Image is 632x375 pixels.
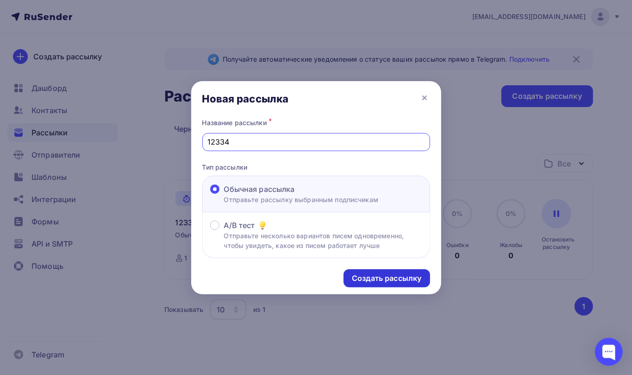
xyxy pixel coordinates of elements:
[224,220,255,231] span: A/B тест
[224,184,295,195] span: Обычная рассылка
[352,273,421,284] div: Создать рассылку
[224,231,422,250] p: Отправьте несколько вариантов писем одновременно, чтобы увидеть, какое из писем работает лучше
[202,116,430,129] div: Название рассылки
[202,162,430,172] p: Тип рассылки
[224,195,379,204] p: Отправьте рассылку выбранным подписчикам
[207,136,425,147] input: Придумайте название рассылки
[202,92,289,105] div: Новая рассылка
